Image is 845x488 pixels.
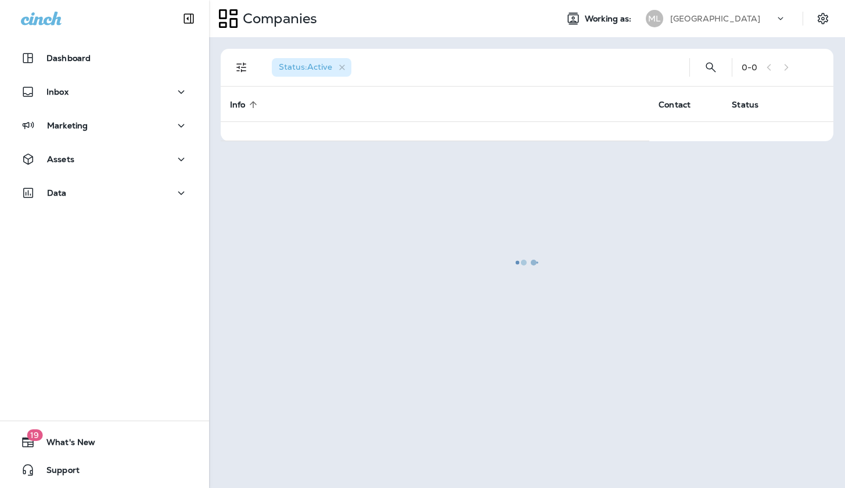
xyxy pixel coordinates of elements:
[12,181,197,204] button: Data
[47,155,74,164] p: Assets
[812,8,833,29] button: Settings
[12,114,197,137] button: Marketing
[585,14,634,24] span: Working as:
[46,53,91,63] p: Dashboard
[646,10,663,27] div: ML
[35,465,80,479] span: Support
[35,437,95,451] span: What's New
[238,10,317,27] p: Companies
[47,121,88,130] p: Marketing
[670,14,760,23] p: [GEOGRAPHIC_DATA]
[12,46,197,70] button: Dashboard
[27,429,42,441] span: 19
[172,7,205,30] button: Collapse Sidebar
[12,80,197,103] button: Inbox
[12,430,197,454] button: 19What's New
[12,458,197,482] button: Support
[46,87,69,96] p: Inbox
[12,148,197,171] button: Assets
[47,188,67,198] p: Data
